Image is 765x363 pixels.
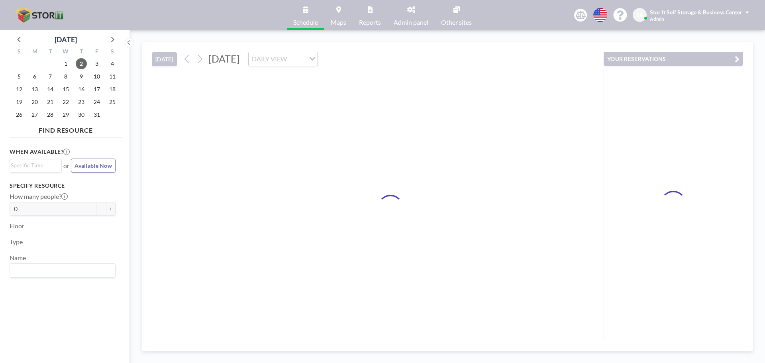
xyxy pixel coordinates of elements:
[10,222,24,230] label: Floor
[293,19,318,26] span: Schedule
[96,202,106,216] button: -
[394,19,428,26] span: Admin panel
[650,9,742,16] span: Stor It Self Storage & Business Center
[10,238,23,246] label: Type
[104,47,120,57] div: S
[10,192,68,200] label: How many people?
[13,7,68,23] img: organization-logo
[29,71,40,82] span: Monday, October 6, 2025
[604,52,743,66] button: YOUR RESERVATIONS
[14,109,25,120] span: Sunday, October 26, 2025
[76,96,87,108] span: Thursday, October 23, 2025
[91,71,102,82] span: Friday, October 10, 2025
[75,162,112,169] span: Available Now
[152,52,177,66] button: [DATE]
[45,109,56,120] span: Tuesday, October 28, 2025
[250,54,288,64] span: DAILY VIEW
[55,34,77,45] div: [DATE]
[60,71,71,82] span: Wednesday, October 8, 2025
[91,84,102,95] span: Friday, October 17, 2025
[76,71,87,82] span: Thursday, October 9, 2025
[10,182,116,189] h3: Specify resource
[289,54,304,64] input: Search for option
[107,58,118,69] span: Saturday, October 4, 2025
[10,264,115,277] div: Search for option
[441,19,472,26] span: Other sites
[71,159,116,173] button: Available Now
[10,254,26,262] label: Name
[60,84,71,95] span: Wednesday, October 15, 2025
[10,159,61,171] div: Search for option
[89,47,104,57] div: F
[208,53,240,65] span: [DATE]
[76,58,87,69] span: Thursday, October 2, 2025
[73,47,89,57] div: T
[45,84,56,95] span: Tuesday, October 14, 2025
[12,47,27,57] div: S
[14,84,25,95] span: Sunday, October 12, 2025
[60,58,71,69] span: Wednesday, October 1, 2025
[43,47,58,57] div: T
[11,265,111,276] input: Search for option
[29,96,40,108] span: Monday, October 20, 2025
[27,47,43,57] div: M
[106,202,116,216] button: +
[11,161,57,170] input: Search for option
[29,109,40,120] span: Monday, October 27, 2025
[10,123,122,134] h4: FIND RESOURCE
[107,84,118,95] span: Saturday, October 18, 2025
[650,16,664,22] span: Admin
[107,71,118,82] span: Saturday, October 11, 2025
[359,19,381,26] span: Reports
[14,96,25,108] span: Sunday, October 19, 2025
[45,71,56,82] span: Tuesday, October 7, 2025
[45,96,56,108] span: Tuesday, October 21, 2025
[91,96,102,108] span: Friday, October 24, 2025
[331,19,346,26] span: Maps
[76,84,87,95] span: Thursday, October 16, 2025
[249,52,318,66] div: Search for option
[60,109,71,120] span: Wednesday, October 29, 2025
[29,84,40,95] span: Monday, October 13, 2025
[14,71,25,82] span: Sunday, October 5, 2025
[636,12,643,19] span: S&
[76,109,87,120] span: Thursday, October 30, 2025
[58,47,74,57] div: W
[91,109,102,120] span: Friday, October 31, 2025
[107,96,118,108] span: Saturday, October 25, 2025
[63,162,69,170] span: or
[60,96,71,108] span: Wednesday, October 22, 2025
[91,58,102,69] span: Friday, October 3, 2025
